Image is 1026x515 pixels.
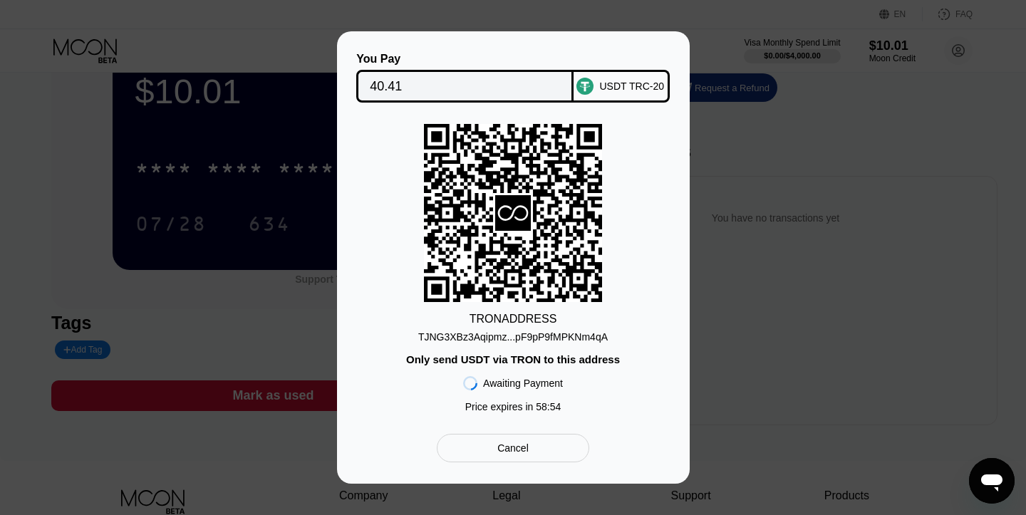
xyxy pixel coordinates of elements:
div: You Pay [356,53,574,66]
div: TJNG3XBz3Aqipmz...pF9pP9fMPKNm4qA [418,326,608,343]
div: Price expires in [465,401,561,412]
div: You PayUSDT TRC-20 [358,53,668,103]
iframe: Button to launch messaging window [969,458,1015,504]
div: Awaiting Payment [483,378,563,389]
div: Only send USDT via TRON to this address [406,353,620,365]
span: 58 : 54 [536,401,561,412]
div: USDT TRC-20 [599,80,664,92]
div: TRON ADDRESS [470,313,557,326]
div: Cancel [497,442,529,454]
div: Cancel [437,434,589,462]
div: TJNG3XBz3Aqipmz...pF9pP9fMPKNm4qA [418,331,608,343]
